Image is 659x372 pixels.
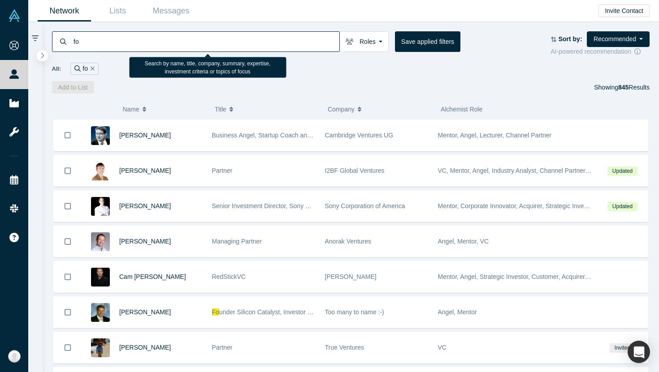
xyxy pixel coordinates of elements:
div: Showing [594,81,650,94]
div: fo [70,63,98,75]
button: Recommended [587,31,650,47]
button: Name [122,100,205,119]
a: [PERSON_NAME] [119,308,171,316]
img: Alchemist Vault Logo [8,9,21,22]
a: [PERSON_NAME] [119,202,171,210]
span: Managing Partner [212,238,262,245]
span: Updated [607,202,637,211]
a: Cam [PERSON_NAME] [119,273,186,280]
button: Title [215,100,318,119]
span: RedStickVC [212,273,246,280]
button: Bookmark [54,155,82,186]
button: Bookmark [54,226,82,257]
button: Bookmark [54,261,82,292]
span: Results [618,84,650,91]
span: Angel, Mentor, VC [438,238,489,245]
span: Angel, Mentor [438,308,477,316]
span: Business Angel, Startup Coach and best-selling author [212,132,364,139]
span: VC [438,344,447,351]
a: Messages [144,0,198,21]
a: [PERSON_NAME] [119,167,171,174]
a: [PERSON_NAME] [119,344,171,351]
span: Alchemist Role [441,106,482,113]
button: Save applied filters [395,31,460,52]
span: Company [328,100,355,119]
span: Name [122,100,139,119]
span: VC, Mentor, Angel, Industry Analyst, Channel Partner, Lecturer [438,167,612,174]
span: All: [52,64,61,73]
span: True Ventures [325,344,364,351]
span: [PERSON_NAME] [325,273,377,280]
span: Updated [607,167,637,176]
img: Martin Giese's Profile Image [91,126,110,145]
span: Partner [212,167,233,174]
img: Adil Uderbekov's Account [8,350,21,363]
span: I2BF Global Ventures [325,167,385,174]
span: Senior Investment Director, Sony Ventures [212,202,330,210]
button: Bookmark [54,191,82,222]
a: Lists [91,0,144,21]
span: Mentor, Angel, Lecturer, Channel Partner [438,132,552,139]
button: Roles [339,31,389,52]
div: AI-powered recommendation [551,47,650,56]
span: under Silicon Catalyst, Investor Sand Hill Angels [219,308,353,316]
a: Network [38,0,91,21]
span: Sony Corporation of America [325,202,405,210]
button: Remove Filter [88,64,95,74]
span: Fo [212,308,219,316]
button: Bookmark [54,120,82,151]
button: Invite Contact [598,4,650,17]
button: Add to List [52,81,94,94]
button: Bookmark [54,332,82,363]
a: [PERSON_NAME] [119,132,171,139]
span: Too many to name :-) [325,308,384,316]
img: Greg Castle's Profile Image [91,232,110,251]
span: Mentor, Corporate Innovator, Acquirer, Strategic Investor [438,202,594,210]
span: Title [215,100,226,119]
img: Alexander Korchevsky's Profile Image [91,162,110,180]
strong: Sort by: [559,35,582,43]
span: Invited [610,343,635,353]
button: Bookmark [54,297,82,328]
span: Anorak Ventures [325,238,372,245]
img: Rick Lazansky's Profile Image [91,303,110,322]
button: Company [328,100,431,119]
img: Ludovic Copéré's Profile Image [91,197,110,216]
img: Puneet Agarwal's Profile Image [91,338,110,357]
input: Search by name, title, company, summary, expertise, investment criteria or topics of focus [73,31,339,52]
strong: 845 [618,84,629,91]
span: Cambridge Ventures UG [325,132,394,139]
a: [PERSON_NAME] [119,238,171,245]
img: Cam Crowder's Profile Image [91,268,110,286]
span: Partner [212,344,233,351]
